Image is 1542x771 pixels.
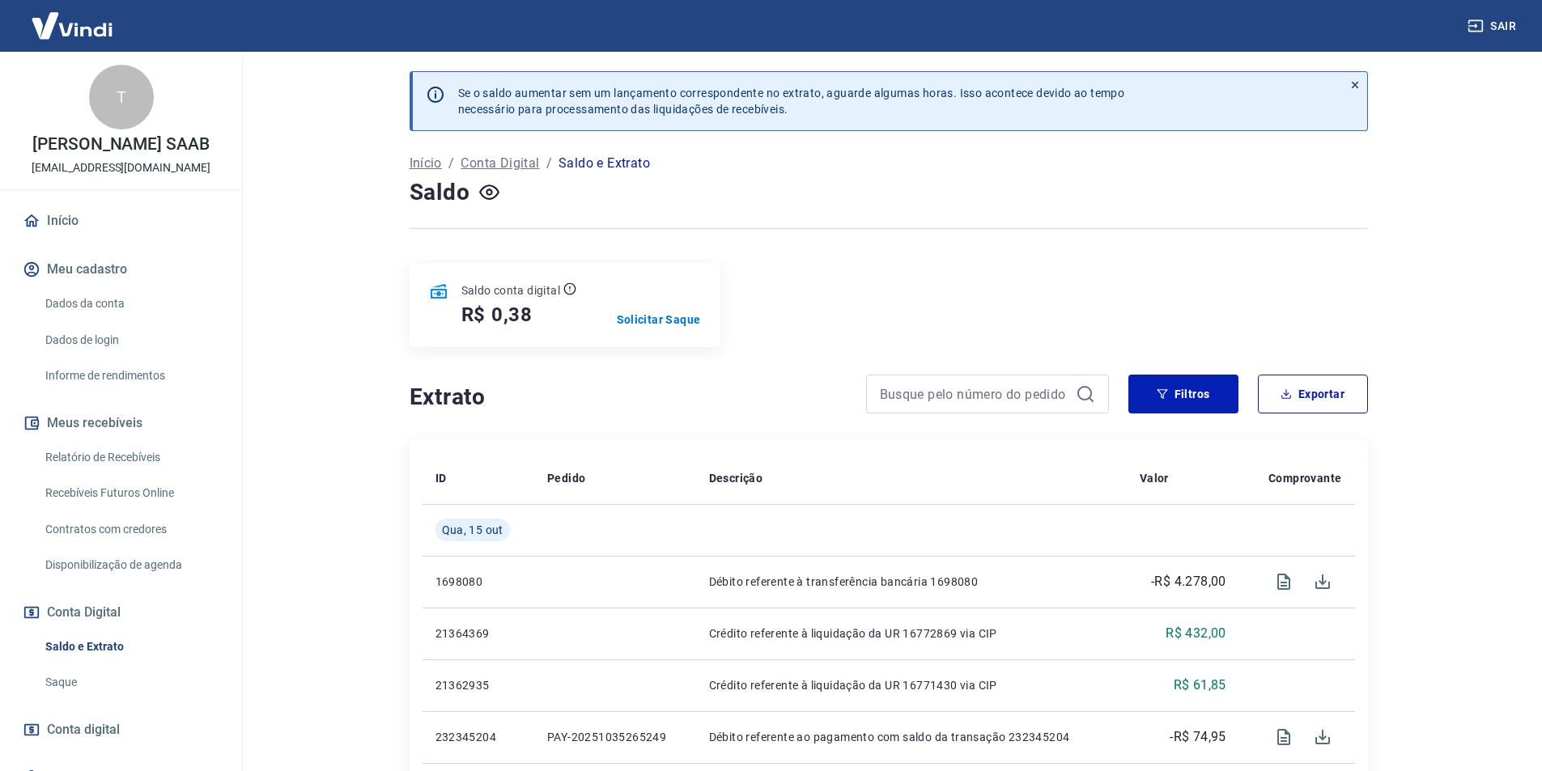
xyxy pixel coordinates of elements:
[435,625,522,642] p: 21364369
[39,666,223,699] a: Saque
[547,729,683,745] p: PAY-20251035265249
[1264,718,1303,756] span: Visualizar
[435,574,522,590] p: 1698080
[1166,624,1226,643] p: R$ 432,00
[32,136,210,153] p: [PERSON_NAME] SAAB
[458,85,1125,117] p: Se o saldo aumentar sem um lançamento correspondente no extrato, aguarde algumas horas. Isso acon...
[546,154,552,173] p: /
[39,324,223,357] a: Dados de login
[448,154,454,173] p: /
[617,311,701,328] a: Solicitar Saque
[461,302,533,328] h5: R$ 0,38
[39,441,223,474] a: Relatório de Recebíveis
[709,729,1114,745] p: Débito referente ao pagamento com saldo da transação 232345204
[709,677,1114,693] p: Crédito referente à liquidação da UR 16771430 via CIP
[19,1,125,50] img: Vindi
[39,513,223,546] a: Contratos com credores
[1303,562,1342,601] span: Download
[39,630,223,663] a: Saldo e Extrato
[1303,718,1342,756] span: Download
[1174,676,1226,695] p: R$ 61,85
[410,154,442,173] a: Início
[1258,375,1368,413] button: Exportar
[442,522,503,538] span: Qua, 15 out
[709,574,1114,590] p: Débito referente à transferência bancária 1698080
[19,203,223,239] a: Início
[435,470,447,486] p: ID
[461,154,539,173] a: Conta Digital
[47,718,120,741] span: Conta digital
[1151,572,1226,591] p: -R$ 4.278,00
[1464,11,1523,41] button: Sair
[410,381,847,413] h4: Extrato
[19,252,223,287] button: Meu cadastro
[547,470,585,486] p: Pedido
[709,625,1114,642] p: Crédito referente à liquidação da UR 16772869 via CIP
[39,287,223,320] a: Dados da conta
[19,712,223,748] a: Conta digital
[32,159,210,176] p: [EMAIL_ADDRESS][DOMAIN_NAME]
[1170,727,1226,747] p: -R$ 74,95
[1264,562,1303,601] span: Visualizar
[19,405,223,441] button: Meus recebíveis
[39,359,223,392] a: Informe de rendimentos
[435,729,522,745] p: 232345204
[39,549,223,582] a: Disponibilização de agenda
[1128,375,1238,413] button: Filtros
[559,154,650,173] p: Saldo e Extrato
[461,282,561,299] p: Saldo conta digital
[19,595,223,630] button: Conta Digital
[410,176,470,209] h4: Saldo
[709,470,763,486] p: Descrição
[1140,470,1169,486] p: Valor
[435,677,522,693] p: 21362935
[1268,470,1341,486] p: Comprovante
[39,477,223,510] a: Recebíveis Futuros Online
[89,65,154,129] div: T
[880,382,1069,406] input: Busque pelo número do pedido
